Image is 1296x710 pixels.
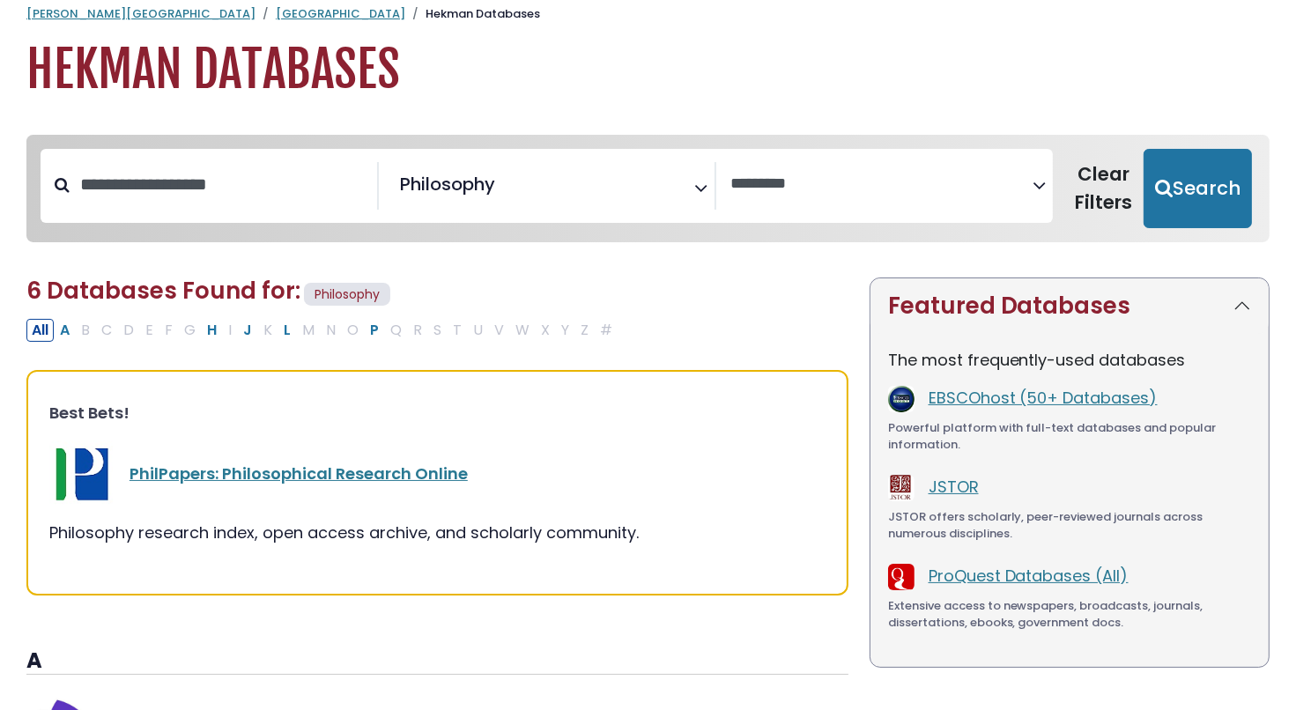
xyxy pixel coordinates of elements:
h3: A [26,648,848,675]
input: Search database by title or keyword [70,170,377,199]
span: Philosophy [304,283,390,307]
h3: Best Bets! [49,403,826,423]
button: Filter Results H [202,319,222,342]
textarea: Search [730,175,1033,194]
button: Clear Filters [1063,149,1144,228]
a: [PERSON_NAME][GEOGRAPHIC_DATA] [26,5,255,22]
h1: Hekman Databases [26,41,1270,100]
li: Hekman Databases [405,5,540,23]
button: Submit for Search Results [1144,149,1252,228]
a: JSTOR [929,476,979,498]
button: Filter Results L [278,319,296,342]
button: Filter Results P [365,319,384,342]
nav: breadcrumb [26,5,1270,23]
div: JSTOR offers scholarly, peer-reviewed journals across numerous disciplines. [888,508,1251,543]
a: ProQuest Databases (All) [929,565,1129,587]
a: EBSCOhost (50+ Databases) [929,387,1158,409]
div: Powerful platform with full-text databases and popular information. [888,419,1251,454]
button: Featured Databases [870,278,1269,334]
span: Philosophy [400,171,495,197]
button: Filter Results J [238,319,257,342]
a: PhilPapers: Philosophical Research Online [130,462,468,484]
div: Philosophy research index, open access archive, and scholarly community. [49,521,826,544]
textarea: Search [499,181,511,199]
nav: Search filters [26,135,1270,242]
button: Filter Results A [55,319,75,342]
a: [GEOGRAPHIC_DATA] [276,5,405,22]
li: Philosophy [393,171,495,197]
div: Extensive access to newspapers, broadcasts, journals, dissertations, ebooks, government docs. [888,597,1251,632]
button: All [26,319,54,342]
div: Alpha-list to filter by first letter of database name [26,318,619,340]
span: 6 Databases Found for: [26,275,300,307]
p: The most frequently-used databases [888,348,1251,372]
